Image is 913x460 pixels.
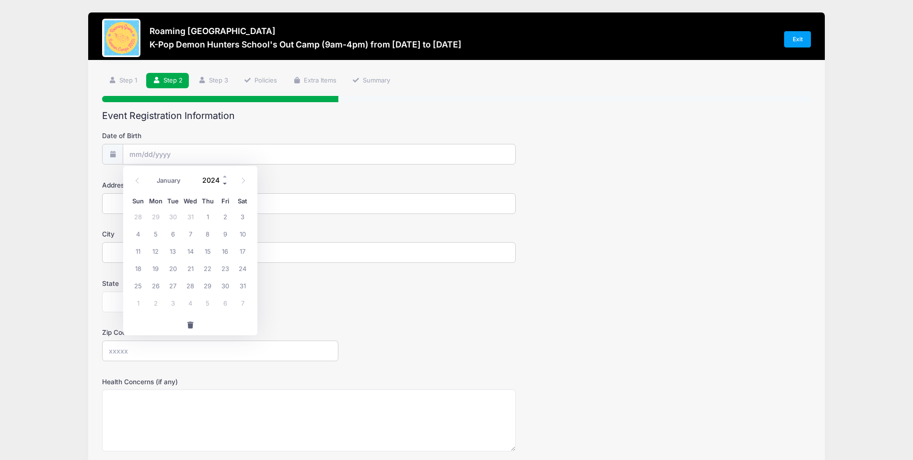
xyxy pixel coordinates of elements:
[147,198,164,204] span: Mon
[199,208,216,225] span: August 1, 2024
[234,259,251,277] span: August 24, 2024
[164,208,182,225] span: July 30, 2024
[199,294,216,311] span: September 5, 2024
[123,144,516,165] input: mm/dd/yyyy
[234,294,251,311] span: September 7, 2024
[234,242,251,259] span: August 17, 2024
[197,173,229,187] input: Year
[217,242,234,259] span: August 16, 2024
[234,208,251,225] span: August 3, 2024
[234,225,251,242] span: August 10, 2024
[182,242,199,259] span: August 14, 2024
[217,277,234,294] span: August 30, 2024
[147,277,164,294] span: August 26, 2024
[147,294,164,311] span: September 2, 2024
[234,277,251,294] span: August 31, 2024
[147,208,164,225] span: July 29, 2024
[182,225,199,242] span: August 7, 2024
[346,73,396,89] a: Summary
[150,39,462,49] h3: K-Pop Demon Hunters School's Out Camp (9am-4pm) from [DATE] to [DATE]
[147,225,164,242] span: August 5, 2024
[102,279,338,288] label: State
[182,294,199,311] span: September 4, 2024
[164,259,182,277] span: August 20, 2024
[147,242,164,259] span: August 12, 2024
[287,73,343,89] a: Extra Items
[199,259,216,277] span: August 22, 2024
[199,225,216,242] span: August 8, 2024
[217,294,234,311] span: September 6, 2024
[102,180,338,190] label: Address
[164,242,182,259] span: August 13, 2024
[102,73,143,89] a: Step 1
[102,341,338,361] input: xxxxx
[199,277,216,294] span: August 29, 2024
[164,225,182,242] span: August 6, 2024
[182,198,199,204] span: Wed
[217,208,234,225] span: August 2, 2024
[129,294,147,311] span: September 1, 2024
[102,229,338,239] label: City
[129,259,147,277] span: August 18, 2024
[129,277,147,294] span: August 25, 2024
[102,377,338,387] label: Health Concerns (if any)
[238,73,284,89] a: Policies
[784,31,811,47] a: Exit
[147,259,164,277] span: August 19, 2024
[129,242,147,259] span: August 11, 2024
[150,26,462,36] h3: Roaming [GEOGRAPHIC_DATA]
[234,198,251,204] span: Sat
[164,277,182,294] span: August 27, 2024
[102,110,811,121] h2: Event Registration Information
[199,242,216,259] span: August 15, 2024
[129,198,147,204] span: Sun
[102,131,338,141] label: Date of Birth
[182,277,199,294] span: August 28, 2024
[164,198,182,204] span: Tue
[146,73,189,89] a: Step 2
[217,225,234,242] span: August 9, 2024
[217,259,234,277] span: August 23, 2024
[182,259,199,277] span: August 21, 2024
[182,208,199,225] span: July 31, 2024
[192,73,234,89] a: Step 3
[102,328,338,337] label: Zip Code
[152,174,195,187] select: Month
[164,294,182,311] span: September 3, 2024
[199,198,216,204] span: Thu
[217,198,234,204] span: Fri
[129,225,147,242] span: August 4, 2024
[129,208,147,225] span: July 28, 2024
